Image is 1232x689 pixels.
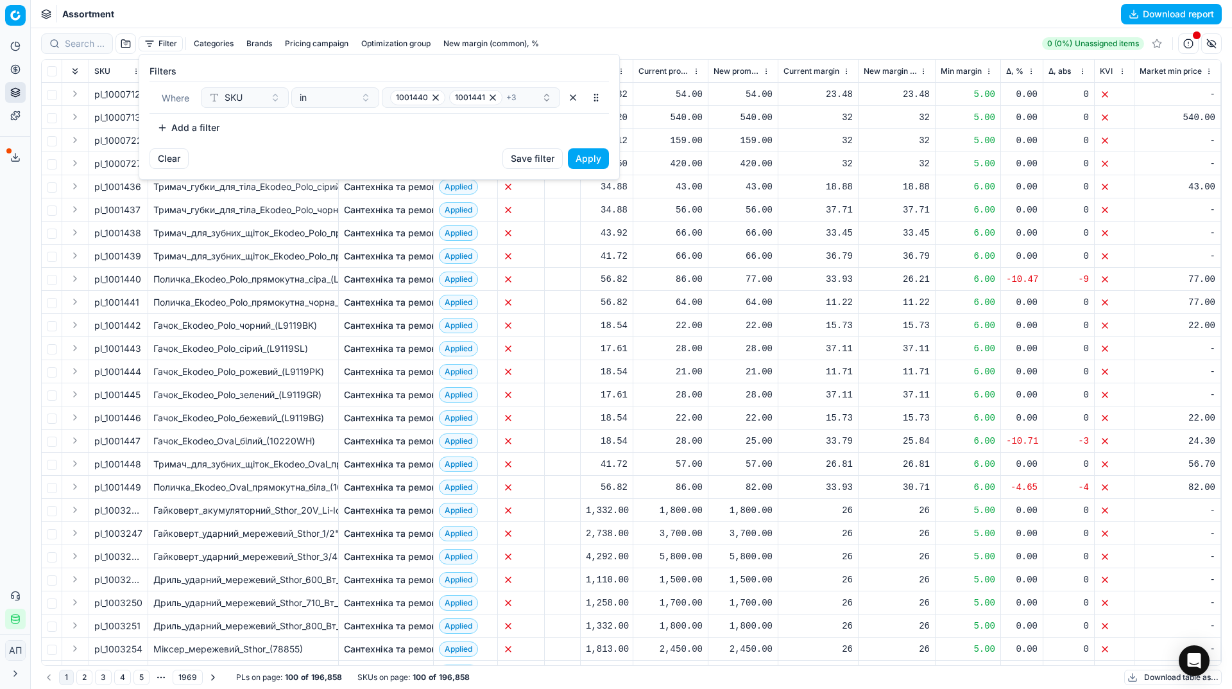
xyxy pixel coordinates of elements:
[455,92,485,103] span: 1001441
[502,148,563,169] button: Save filter
[382,87,560,108] button: 10014401001441+3
[162,92,189,103] span: Where
[150,118,227,138] button: Add a filter
[568,148,609,169] button: Apply
[506,92,516,103] span: + 3
[225,91,243,104] span: SKU
[396,92,428,103] span: 1001440
[150,148,189,169] button: Clear
[300,91,307,104] span: in
[150,65,609,78] label: Filters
